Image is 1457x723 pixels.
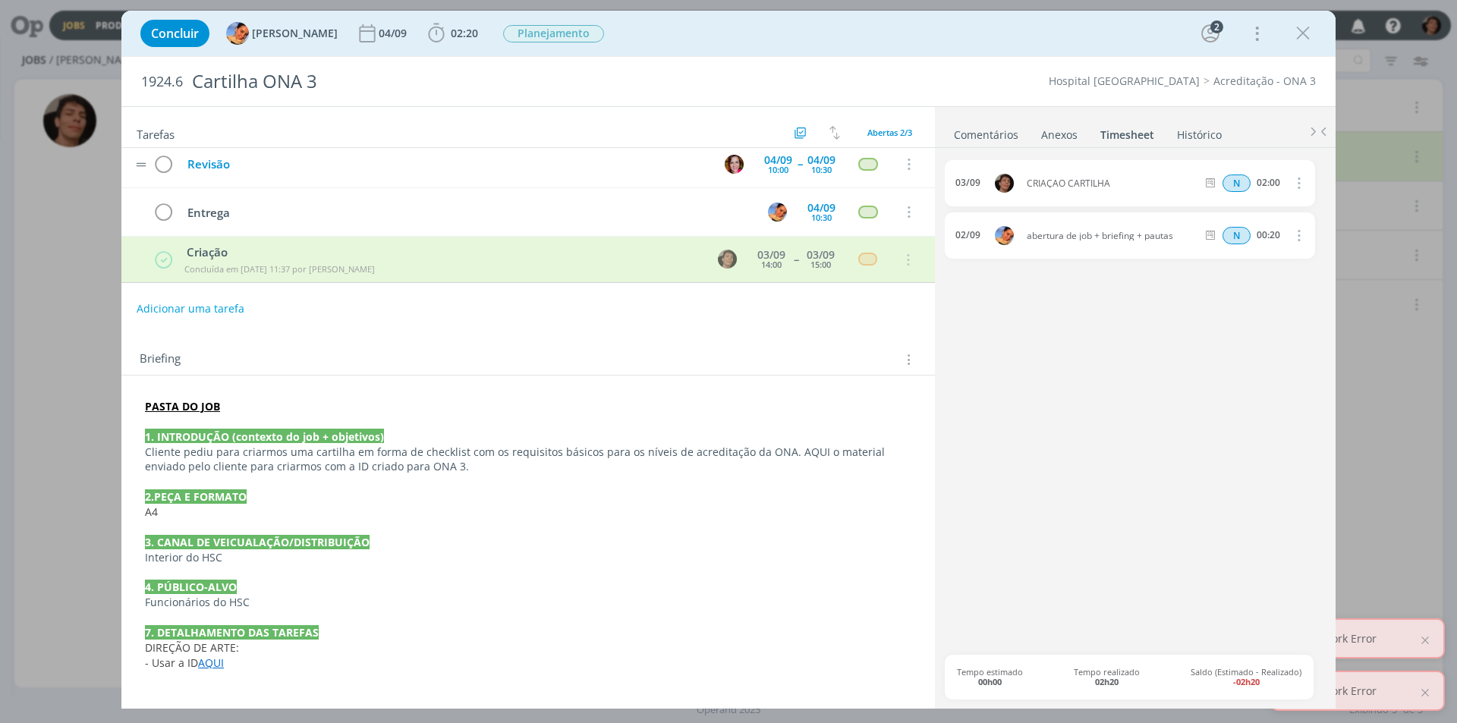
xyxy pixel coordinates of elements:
[226,22,249,45] img: L
[1021,231,1202,240] span: abertura de job + briefing + pautas
[145,445,911,475] p: Cliente pediu para criarmos uma cartilha em forma de checklist com os requisitos básicos para os ...
[1095,676,1119,687] b: 02h20
[145,535,370,549] strong: 3. CANAL DE VEICUALAÇÃO/DISTRIBUIÇÃO
[766,200,788,223] button: L
[794,254,798,265] span: --
[198,655,224,670] a: AQUI
[1100,121,1155,143] a: Timesheet
[141,74,183,90] span: 1924.6
[145,550,911,565] p: Interior do HSC
[1213,74,1316,88] a: Acreditação - ONA 3
[145,655,198,670] span: - Usar a ID
[1210,20,1223,33] div: 2
[181,244,703,261] div: Criação
[145,640,239,655] span: DIREÇÃO DE ARTE:
[121,11,1336,709] div: dialog
[145,625,319,640] strong: 7. DETALHAMENTO DAS TAREFAS
[151,27,199,39] span: Concluir
[955,230,980,240] div: 02/09
[424,21,482,46] button: 02:20
[181,203,754,222] div: Entrega
[145,580,237,594] strong: 4. PÚBLICO-ALVO
[1021,179,1202,188] span: CRIAÇÃO CARTILHA
[226,22,338,45] button: L[PERSON_NAME]
[181,155,710,174] div: Revisão
[807,250,835,260] div: 03/09
[451,26,478,40] span: 02:20
[995,174,1014,193] img: P
[811,165,832,174] div: 10:30
[145,399,220,413] a: PASTA DO JOB
[1223,227,1251,244] div: Horas normais
[1257,230,1280,240] div: 00:20
[957,667,1023,687] span: Tempo estimado
[1074,667,1140,687] span: Tempo realizado
[768,203,787,222] img: L
[1233,676,1260,687] b: -02h20
[1223,227,1251,244] span: N
[811,213,832,222] div: 10:30
[140,20,209,47] button: Concluir
[764,155,792,165] div: 04/09
[137,124,175,142] span: Tarefas
[1257,178,1280,188] div: 02:00
[955,178,980,188] div: 03/09
[1223,174,1251,192] div: Horas normais
[953,121,1019,143] a: Comentários
[807,203,835,213] div: 04/09
[798,159,802,169] span: --
[757,250,785,260] div: 03/09
[145,429,384,444] strong: 1. INTRODUÇÃO (contexto do job + objetivos)
[136,295,245,322] button: Adicionar uma tarefa
[1198,21,1223,46] button: 2
[761,260,782,269] div: 14:00
[978,676,1002,687] b: 00h00
[722,152,745,175] button: B
[145,489,247,504] strong: 2.PEÇA E FORMATO
[995,226,1014,245] img: L
[145,595,911,610] p: Funcionários do HSC
[725,155,744,174] img: B
[503,25,604,42] span: Planejamento
[379,28,410,39] div: 04/09
[136,162,146,167] img: drag-icon.svg
[807,155,835,165] div: 04/09
[867,127,912,138] span: Abertas 2/3
[1223,174,1251,192] span: N
[1176,121,1223,143] a: Histórico
[768,165,788,174] div: 10:00
[829,126,840,140] img: arrow-down-up.svg
[810,260,831,269] div: 15:00
[1191,667,1301,687] span: Saldo (Estimado - Realizado)
[1041,127,1078,143] div: Anexos
[502,24,605,43] button: Planejamento
[145,505,158,519] span: A4
[252,28,338,39] span: [PERSON_NAME]
[186,63,820,100] div: Cartilha ONA 3
[184,263,375,275] span: Concluída em [DATE] 11:37 por [PERSON_NAME]
[140,350,181,369] span: Briefing
[1049,74,1200,88] a: Hospital [GEOGRAPHIC_DATA]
